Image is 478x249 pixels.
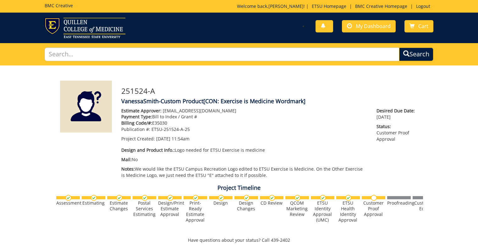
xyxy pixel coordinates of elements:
span: Payment Type: [121,114,152,120]
p: We would like the ETSU Campus Recreation Logo edited to ETSU Exercise is Medicine. On the Other E... [121,166,367,178]
a: ETSU Homepage [309,3,349,9]
div: Assessment [56,200,80,206]
p: [EMAIL_ADDRESS][DOMAIN_NAME] [121,108,367,114]
span: Cart [418,23,428,30]
img: checkmark [320,195,326,201]
span: Desired Due Date: [376,108,418,114]
img: checkmark [345,195,351,201]
img: checkmark [294,195,300,201]
img: checkmark [193,195,199,201]
img: Product featured image [60,81,112,133]
div: Proofreading [387,200,411,206]
div: QCOM Marketing Review [285,200,309,217]
a: [PERSON_NAME] [268,3,304,9]
span: Design and Product Info.: [121,147,175,153]
img: checkmark [218,195,224,201]
a: Logout [413,3,433,9]
div: Print-Ready Estimate Approval [184,200,207,223]
a: My Dashboard [342,20,396,32]
span: Notes: [121,166,135,172]
span: Mail: [121,156,132,162]
span: Billing Code/#: [121,120,152,126]
p: No [121,156,367,163]
div: Design/Print Estimate Approval [158,200,182,217]
h4: Project Timeline [55,185,423,191]
div: Estimating [82,200,105,206]
img: checkmark [91,195,97,201]
span: Publication #: [121,126,150,132]
img: checkmark [116,195,122,201]
p: Welcome back, ! | | | [237,3,433,9]
img: no [371,195,377,201]
span: My Dashboard [356,23,391,30]
div: Postal Services Estimating [133,200,156,217]
p: Logo needed for ETSU Exercise is medicine [121,147,367,153]
span: Project Created: [121,136,155,142]
div: Customer Proof Approval [362,200,385,217]
p: E35030 [121,120,367,126]
div: ETSU Health Identity Approval [336,200,360,223]
span: Status: [376,123,418,130]
p: [DATE] [376,108,418,120]
img: ETSU logo [45,18,125,38]
div: Estimate Changes [107,200,131,212]
img: checkmark [142,195,148,201]
p: Bill to Index / Grant # [121,114,367,120]
h5: BMC Creative [45,3,73,8]
img: checkmark [244,195,250,201]
div: ETSU Identity Approval (UMC) [311,200,334,223]
div: Customer Edits [413,200,436,212]
div: Design Changes [234,200,258,212]
h4: VanessaSmith-Custom Product [121,98,418,105]
a: BMC Creative Homepage [352,3,410,9]
p: Customer Proof Approval [376,123,418,142]
p: Have questions about your status? Call 439-2402 [55,237,423,243]
a: Cart [404,20,433,32]
img: checkmark [269,195,275,201]
span: [CON: Exercise is Medicine Wordmark] [203,97,305,105]
span: Estimate Approver: [121,108,162,114]
span: ETSU-251524-A-25 [151,126,190,132]
button: Search [399,48,433,61]
img: checkmark [167,195,173,201]
h3: 251524-A [121,87,418,95]
img: checkmark [65,195,71,201]
span: [DATE] 11:54am [156,136,190,142]
input: Search... [45,48,400,61]
div: CD Review [260,200,283,206]
div: Design [209,200,233,206]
